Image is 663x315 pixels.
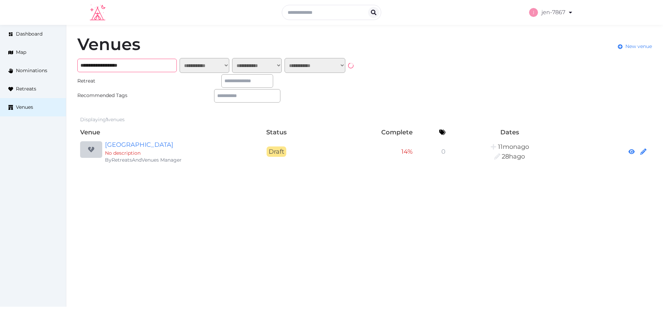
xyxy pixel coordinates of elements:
[77,126,240,139] th: Venue
[80,116,125,123] div: Displaying venues
[625,43,652,50] span: New venue
[16,104,33,111] span: Venues
[502,153,525,160] span: 5:28PM, September 1st, 2025
[313,126,415,139] th: Complete
[77,92,144,99] div: Recommended Tags
[16,85,36,93] span: Retreats
[529,3,573,22] a: jen-7867
[16,67,47,74] span: Nominations
[240,126,313,139] th: Status
[77,77,144,85] div: Retreat
[105,140,238,150] a: [GEOGRAPHIC_DATA]
[77,36,141,52] h1: Venues
[401,148,413,155] span: 14 %
[498,143,529,151] span: 8:36PM, October 10th, 2024
[448,126,571,139] th: Dates
[441,148,445,155] span: 0
[105,156,238,163] div: By RetreatsAndVenues Manager
[618,43,652,50] a: New venue
[106,116,108,123] span: 1
[267,146,286,157] span: Draft
[16,49,26,56] span: Map
[105,150,141,156] span: No description
[16,30,42,38] span: Dashboard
